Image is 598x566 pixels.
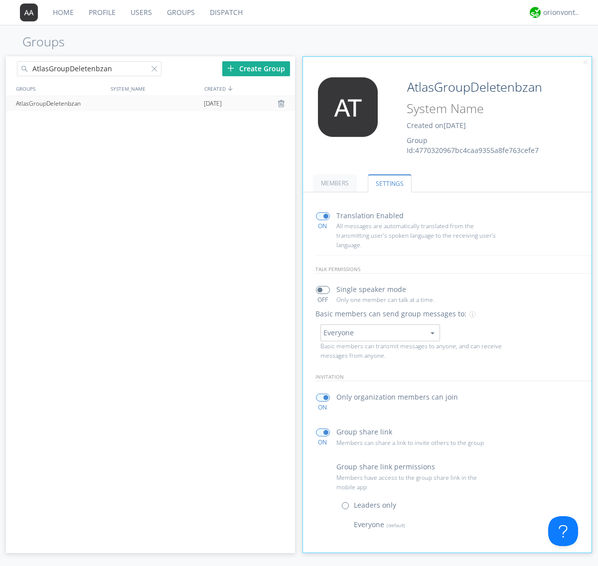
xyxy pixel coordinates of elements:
p: Everyone [354,519,405,530]
p: talk permissions [315,265,592,274]
p: Only one member can talk at a time. [336,295,496,304]
p: Members have access to the group share link in the mobile app [336,473,496,492]
div: OFF [311,295,334,304]
a: SETTINGS [368,174,412,192]
input: Group Name [403,77,564,97]
div: ON [311,438,334,446]
img: cancel.svg [582,59,589,66]
div: ON [311,403,334,412]
p: Group share link [336,426,392,437]
p: Basic members can transmit messages to anyone, and can receive messages from anyone. [320,341,507,360]
span: [DATE] [204,96,222,111]
input: Search groups [17,61,161,76]
iframe: Toggle Customer Support [548,516,578,546]
a: AtlasGroupDeletenbzan[DATE] [6,96,295,111]
div: SYSTEM_NAME [108,81,202,96]
input: System Name [403,99,564,118]
div: CREATED [202,81,296,96]
img: 373638.png [20,3,38,21]
p: Only organization members can join [336,392,458,403]
p: Single speaker mode [336,284,406,295]
div: GROUPS [13,81,106,96]
p: Basic members can send group messages to: [315,308,466,319]
span: Group Id: 4770320967bc4caa9355a8fe763cefe7 [407,136,539,155]
div: Create Group [222,61,290,76]
p: Translation Enabled [336,210,404,221]
button: Everyone [320,324,440,341]
div: AtlasGroupDeletenbzan [13,96,107,111]
img: 373638.png [310,77,385,137]
img: plus.svg [227,65,234,72]
p: Leaders only [354,500,396,511]
p: Members can share a link to invite others to the group [336,438,496,447]
p: Group share link permissions [336,461,435,472]
img: 29d36aed6fa347d5a1537e7736e6aa13 [530,7,541,18]
span: Created on [407,121,466,130]
div: ON [311,222,334,230]
p: invitation [315,373,592,381]
span: [DATE] [444,121,466,130]
p: All messages are automatically translated from the transmitting user’s spoken language to the rec... [336,221,496,250]
a: MEMBERS [313,174,357,192]
div: orionvontas+atlas+automation+org2 [543,7,581,17]
span: (default) [384,522,405,529]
